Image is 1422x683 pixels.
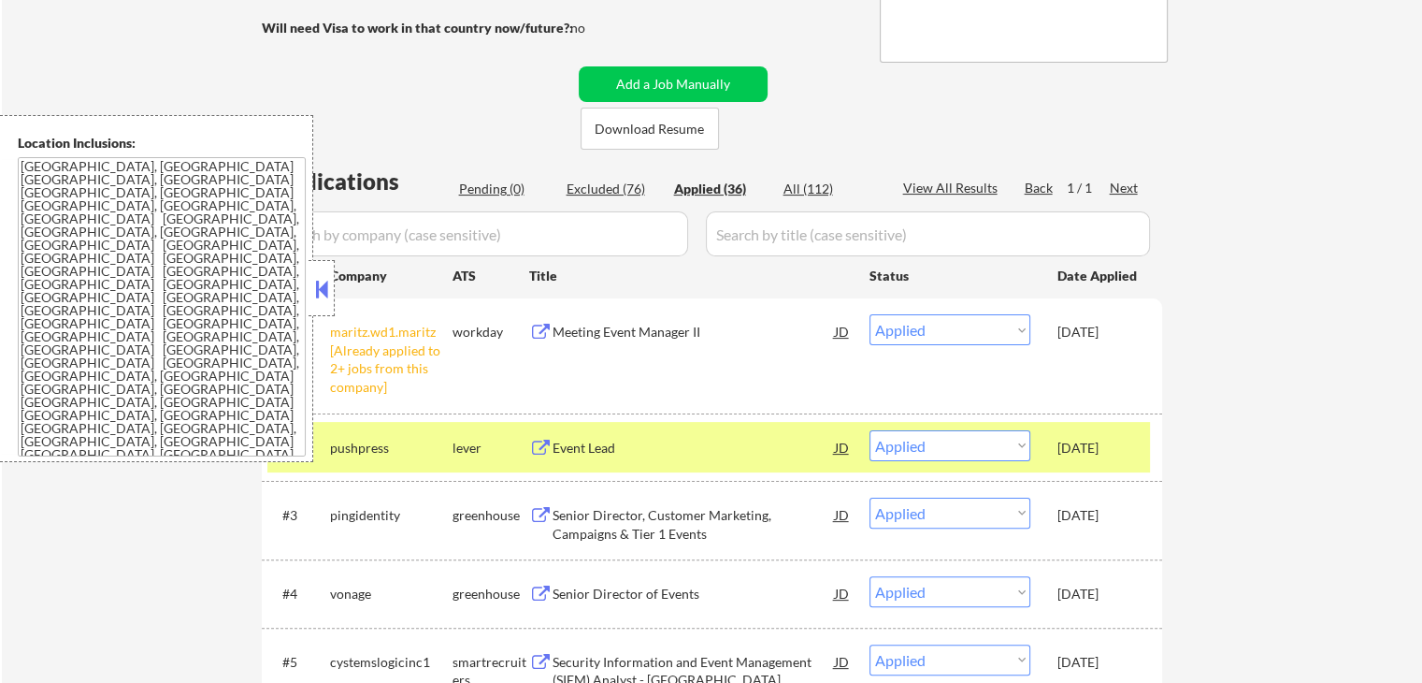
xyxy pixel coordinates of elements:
[267,211,688,256] input: Search by company (case sensitive)
[570,19,624,37] div: no
[529,267,852,285] div: Title
[869,258,1030,292] div: Status
[553,585,835,603] div: Senior Director of Events
[452,585,529,603] div: greenhouse
[674,180,768,198] div: Applied (36)
[553,439,835,458] div: Event Lead
[1025,179,1055,197] div: Back
[282,506,315,525] div: #3
[330,267,452,285] div: Company
[706,211,1150,256] input: Search by title (case sensitive)
[330,323,452,396] div: maritz.wd1.maritz [Already applied to 2+ jobs from this company]
[553,323,835,341] div: Meeting Event Manager II
[330,506,452,525] div: pingidentity
[452,323,529,341] div: workday
[1057,439,1140,458] div: [DATE]
[833,576,852,610] div: JD
[1067,179,1110,197] div: 1 / 1
[452,439,529,458] div: lever
[282,653,315,672] div: #5
[783,180,877,198] div: All (112)
[282,585,315,603] div: #4
[330,653,452,672] div: cystemslogicinc1
[903,179,1003,197] div: View All Results
[1057,653,1140,672] div: [DATE]
[452,267,529,285] div: ATS
[553,506,835,543] div: Senior Director, Customer Marketing, Campaigns & Tier 1 Events
[567,180,660,198] div: Excluded (76)
[581,108,719,150] button: Download Resume
[452,506,529,525] div: greenhouse
[1110,179,1140,197] div: Next
[579,66,768,102] button: Add a Job Manually
[1057,267,1140,285] div: Date Applied
[833,430,852,464] div: JD
[1057,506,1140,525] div: [DATE]
[330,439,452,458] div: pushpress
[1057,585,1140,603] div: [DATE]
[833,498,852,531] div: JD
[18,134,306,153] div: Location Inclusions:
[459,180,553,198] div: Pending (0)
[1057,323,1140,341] div: [DATE]
[833,645,852,678] div: JD
[267,170,452,193] div: Applications
[262,20,573,36] strong: Will need Visa to work in that country now/future?:
[330,585,452,603] div: vonage
[833,314,852,348] div: JD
